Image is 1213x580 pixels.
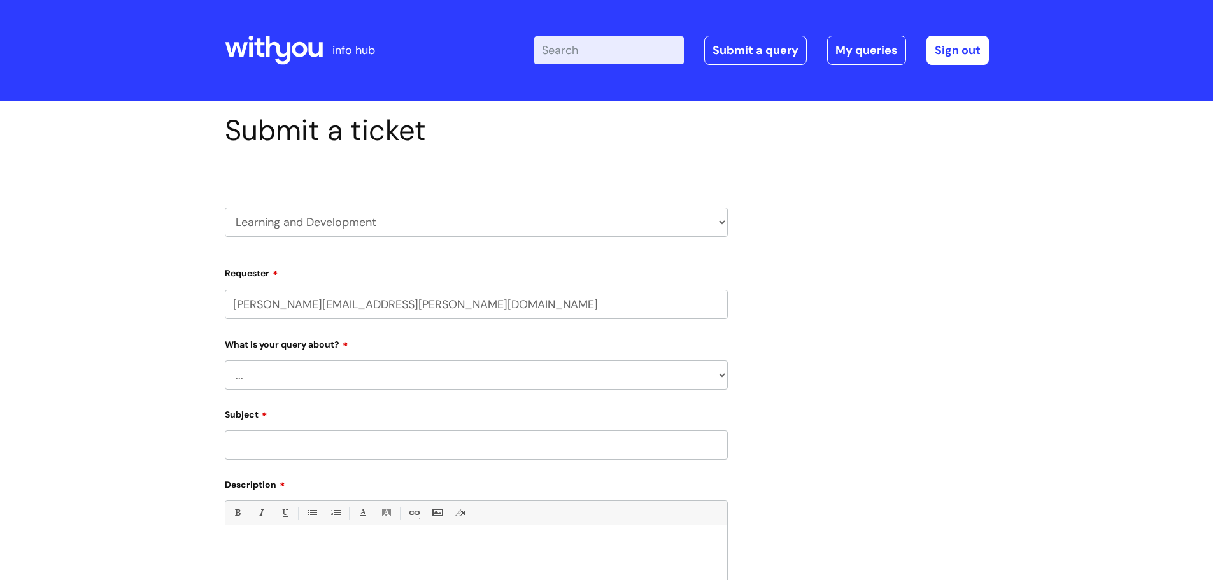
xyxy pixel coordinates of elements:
[225,113,728,148] h1: Submit a ticket
[355,505,371,521] a: Font Color
[229,505,245,521] a: Bold (Ctrl-B)
[225,290,728,319] input: Email
[406,505,422,521] a: Link
[827,36,906,65] a: My queries
[453,505,469,521] a: Remove formatting (Ctrl-\)
[378,505,394,521] a: Back Color
[534,36,684,64] input: Search
[225,475,728,490] label: Description
[225,335,728,350] label: What is your query about?
[225,405,728,420] label: Subject
[304,505,320,521] a: • Unordered List (Ctrl-Shift-7)
[704,36,807,65] a: Submit a query
[534,36,989,65] div: | -
[225,264,728,279] label: Requester
[276,505,292,521] a: Underline(Ctrl-U)
[429,505,445,521] a: Insert Image...
[253,505,269,521] a: Italic (Ctrl-I)
[327,505,343,521] a: 1. Ordered List (Ctrl-Shift-8)
[332,40,375,60] p: info hub
[926,36,989,65] a: Sign out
